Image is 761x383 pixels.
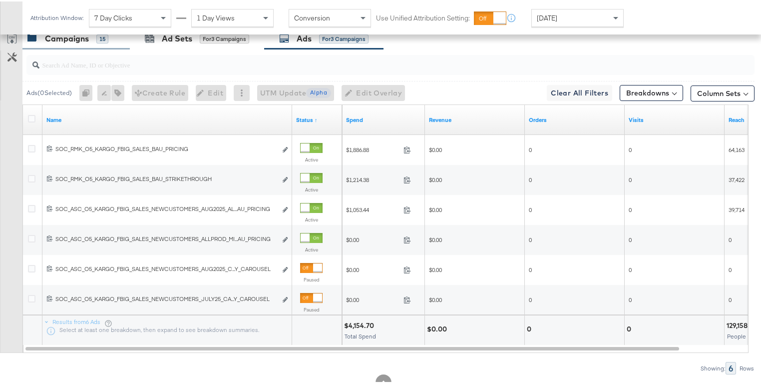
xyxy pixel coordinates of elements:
[629,114,721,122] a: Omniture Visits
[55,233,277,241] div: SOC_ASC_O5_KARGO_FBIG_SALES_NEWCUSTOMERS_ALLPROD_MI...AU_PRICING
[346,264,399,272] span: $0.00
[429,144,442,152] span: $0.00
[39,49,689,69] input: Search Ad Name, ID or Objective
[729,234,732,242] span: 0
[346,174,399,182] span: $1,214.38
[529,204,532,212] span: 0
[727,319,751,329] div: 129,158
[727,331,746,338] span: People
[729,264,732,272] span: 0
[96,33,108,42] div: 15
[376,12,470,21] label: Use Unified Attribution Setting:
[297,31,312,43] div: Ads
[529,114,621,122] a: Omniture Orders
[200,33,249,42] div: for 3 Campaigns
[620,83,683,99] button: Breakdowns
[729,174,745,182] span: 37,422
[629,264,632,272] span: 0
[55,263,277,271] div: SOC_ASC_O5_KARGO_FBIG_SALES_NEWCUSTOMERS_AUG2025_C...Y_CAROUSEL
[429,174,442,182] span: $0.00
[45,31,89,43] div: Campaigns
[300,305,323,311] label: Paused
[26,87,72,96] div: Ads ( 0 Selected)
[691,84,755,100] button: Column Sets
[429,114,521,122] a: Omniture Revenue
[346,234,399,242] span: $0.00
[300,245,323,251] label: Active
[55,293,277,301] div: SOC_ASC_O5_KARGO_FBIG_SALES_NEWCUSTOMERS_JULY25_CA...Y_CAROUSEL
[55,143,277,151] div: SOC_RMK_O5_KARGO_FBIG_SALES_BAU_PRICING
[344,319,377,329] div: $4,154.70
[529,174,532,182] span: 0
[300,275,323,281] label: Paused
[300,155,323,161] label: Active
[629,234,632,242] span: 0
[346,294,399,302] span: $0.00
[55,203,277,211] div: SOC_ASC_O5_KARGO_FBIG_SALES_NEWCUSTOMERS_AUG2025_AL...AU_PRICING
[94,12,132,21] span: 7 Day Clicks
[79,83,97,99] div: 0
[345,331,376,338] span: Total Spend
[429,294,442,302] span: $0.00
[700,363,726,370] div: Showing:
[547,83,612,99] button: Clear All Filters
[427,323,450,332] div: $0.00
[627,323,634,332] div: 0
[55,173,277,181] div: SOC_RMK_O5_KARGO_FBIG_SALES_BAU_STRIKETHROUGH
[629,144,632,152] span: 0
[296,114,338,122] a: Shows the current state of your Ad.
[346,204,399,212] span: $1,053.44
[294,12,330,21] span: Conversion
[429,264,442,272] span: $0.00
[429,204,442,212] span: $0.00
[162,31,192,43] div: Ad Sets
[729,144,745,152] span: 64,163
[537,12,557,21] span: [DATE]
[529,264,532,272] span: 0
[319,33,369,42] div: for 3 Campaigns
[629,174,632,182] span: 0
[197,12,235,21] span: 1 Day Views
[46,114,288,122] a: Ad Name.
[726,360,736,373] div: 6
[300,215,323,221] label: Active
[529,294,532,302] span: 0
[300,185,323,191] label: Active
[346,144,399,152] span: $1,886.88
[729,204,745,212] span: 39,714
[739,363,755,370] div: Rows
[346,114,421,122] a: The total amount spent to date.
[629,204,632,212] span: 0
[529,234,532,242] span: 0
[551,85,608,98] span: Clear All Filters
[529,144,532,152] span: 0
[527,323,534,332] div: 0
[30,13,84,20] div: Attribution Window:
[729,294,732,302] span: 0
[629,294,632,302] span: 0
[429,234,442,242] span: $0.00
